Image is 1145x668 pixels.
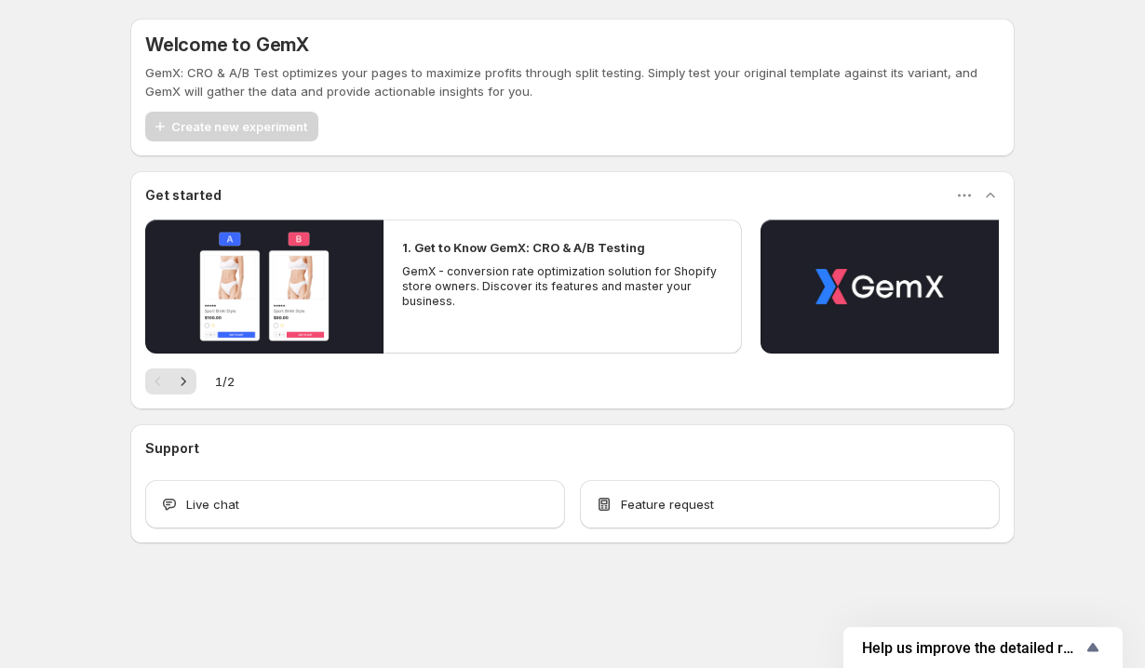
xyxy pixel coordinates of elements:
p: GemX - conversion rate optimization solution for Shopify store owners. Discover its features and ... [402,264,722,309]
span: Feature request [621,495,714,514]
span: Live chat [186,495,239,514]
span: 1 / 2 [215,372,235,391]
button: Show survey - Help us improve the detailed report for A/B campaigns [862,636,1104,659]
h3: Support [145,439,199,458]
button: Play video [145,220,384,354]
h3: Get started [145,186,222,205]
span: Help us improve the detailed report for A/B campaigns [862,639,1082,657]
button: Play video [761,220,999,354]
button: Next [170,368,196,394]
nav: Pagination [145,368,196,394]
h2: 1. Get to Know GemX: CRO & A/B Testing [402,238,645,257]
p: GemX: CRO & A/B Test optimizes your pages to maximize profits through split testing. Simply test ... [145,63,1000,100]
h5: Welcome to GemX [145,33,309,56]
